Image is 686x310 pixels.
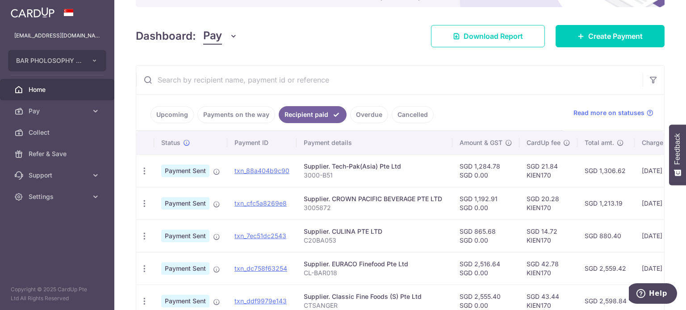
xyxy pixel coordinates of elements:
[197,106,275,123] a: Payments on the way
[304,203,445,212] p: 3005872
[161,138,180,147] span: Status
[669,124,686,185] button: Feedback - Show survey
[304,301,445,310] p: CTSANGER
[161,165,209,177] span: Payment Sent
[464,31,523,41] span: Download Report
[431,25,545,47] a: Download Report
[304,162,445,171] div: Supplier. Tech-Pak(Asia) Pte Ltd
[573,108,653,117] a: Read more on statuses
[304,194,445,203] div: Supplier. CROWN PACIFIC BEVERAGE PTE LTD
[279,106,347,123] a: Recipient paid
[673,133,682,165] span: Feedback
[577,219,635,252] td: SGD 880.40
[452,187,519,219] td: SGD 1,192.91 SGD 0.00
[304,292,445,301] div: Supplier. Classic Fine Foods (S) Pte Ltd
[452,252,519,285] td: SGD 2,516.64 SGD 0.00
[29,128,88,137] span: Collect
[234,167,289,174] a: txn_88a404b9c90
[304,260,445,269] div: Supplier. EURACO Finefood Pte Ltd
[297,131,452,154] th: Payment details
[161,295,209,307] span: Payment Sent
[16,56,82,65] span: BAR PHOLOSOPHY PTE. LTD.
[573,108,644,117] span: Read more on statuses
[304,227,445,236] div: Supplier. CULINA PTE LTD
[519,187,577,219] td: SGD 20.28 KIEN170
[14,31,100,40] p: [EMAIL_ADDRESS][DOMAIN_NAME]
[227,131,297,154] th: Payment ID
[527,138,561,147] span: CardUp fee
[556,25,665,47] a: Create Payment
[452,219,519,252] td: SGD 865.68 SGD 0.00
[29,192,88,201] span: Settings
[460,138,502,147] span: Amount & GST
[136,28,196,44] h4: Dashboard:
[452,154,519,187] td: SGD 1,284.78 SGD 0.00
[577,252,635,285] td: SGD 2,559.42
[350,106,388,123] a: Overdue
[151,106,194,123] a: Upcoming
[519,219,577,252] td: SGD 14.72 KIEN170
[161,230,209,242] span: Payment Sent
[629,283,677,306] iframe: Opens a widget where you can find more information
[234,199,287,207] a: txn_cfc5a8269e8
[577,187,635,219] td: SGD 1,213.19
[519,154,577,187] td: SGD 21.84 KIEN170
[392,106,434,123] a: Cancelled
[519,252,577,285] td: SGD 42.78 KIEN170
[29,107,88,116] span: Pay
[234,232,286,240] a: txn_7ec51dc2543
[11,7,54,18] img: CardUp
[585,138,614,147] span: Total amt.
[29,171,88,180] span: Support
[304,269,445,277] p: CL-BAR018
[304,236,445,245] p: C20BA053
[234,265,287,272] a: txn_dc758f63254
[203,28,238,45] button: Pay
[29,149,88,158] span: Refer & Save
[29,85,88,94] span: Home
[642,138,678,147] span: Charge date
[234,297,287,305] a: txn_ddf9979e143
[588,31,643,41] span: Create Payment
[304,171,445,180] p: 3000-B51
[8,50,106,71] button: BAR PHOLOSOPHY PTE. LTD.
[136,66,643,94] input: Search by recipient name, payment id or reference
[577,154,635,187] td: SGD 1,306.62
[161,262,209,275] span: Payment Sent
[203,28,222,45] span: Pay
[161,197,209,210] span: Payment Sent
